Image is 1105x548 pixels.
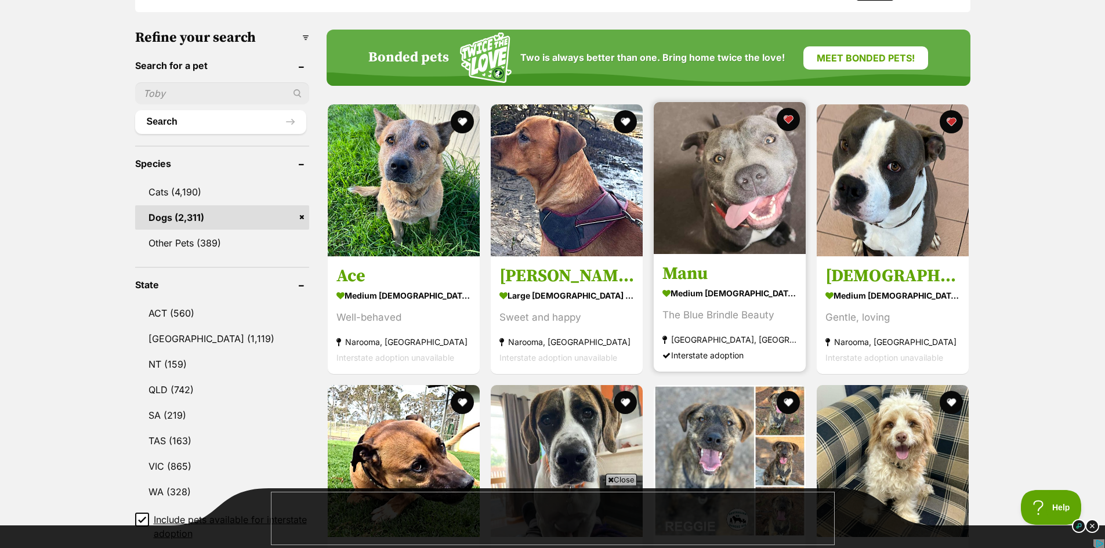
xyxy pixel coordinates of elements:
strong: Narooma, [GEOGRAPHIC_DATA] [336,334,471,350]
img: Ace - Australian Cattledog [328,104,480,256]
a: Meet bonded pets! [803,46,928,70]
div: Gentle, loving [825,310,960,325]
a: ACT (560) [135,301,309,325]
span: Interstate adoption unavailable [499,353,617,362]
img: Squiggle [460,32,512,83]
button: favourite [777,391,800,414]
span: Close [606,474,637,485]
header: Search for a pet [135,60,309,71]
input: Toby [135,82,309,104]
strong: large [DEMOGRAPHIC_DATA] Dog [499,287,634,304]
a: [GEOGRAPHIC_DATA] (1,119) [135,326,309,351]
div: The Blue Brindle Beauty [662,307,797,323]
strong: medium [DEMOGRAPHIC_DATA] Dog [662,285,797,302]
img: Can Can - Beagle x Bull Arab Dog [491,385,643,537]
strong: medium [DEMOGRAPHIC_DATA] Dog [825,287,960,304]
strong: medium [DEMOGRAPHIC_DATA] Dog [336,287,471,304]
a: Ace medium [DEMOGRAPHIC_DATA] Dog Well-behaved Narooma, [GEOGRAPHIC_DATA] Interstate adoption una... [328,256,480,374]
img: close_dark.svg [1085,519,1099,533]
button: favourite [451,391,474,414]
button: favourite [940,391,963,414]
h3: Refine your search [135,30,309,46]
button: favourite [614,391,637,414]
a: Cats (4,190) [135,180,309,204]
a: TAS (163) [135,429,309,453]
div: Sweet and happy [499,310,634,325]
span: Interstate adoption unavailable [825,353,943,362]
button: favourite [451,110,474,133]
strong: Narooma, [GEOGRAPHIC_DATA] [499,334,634,350]
img: Bear - Cavalier King Charles Spaniel x Poodle (Miniature) Dog [817,385,969,537]
h3: Manu [662,263,797,285]
img: Zeus - Staffordshire Terrier Dog [817,104,969,256]
span: Interstate adoption unavailable [336,353,454,362]
a: QLD (742) [135,378,309,402]
h3: [PERSON_NAME] [499,265,634,287]
div: Interstate adoption [662,347,797,363]
img: info_dark.svg [1072,519,1086,533]
button: favourite [940,110,963,133]
img: win-notify [834,4,835,5]
img: Manu - American Staffordshire Terrier Dog [654,102,806,254]
h3: Ace [336,265,471,287]
a: Manu medium [DEMOGRAPHIC_DATA] Dog The Blue Brindle Beauty [GEOGRAPHIC_DATA], [GEOGRAPHIC_DATA] I... [654,254,806,372]
a: [DEMOGRAPHIC_DATA] medium [DEMOGRAPHIC_DATA] Dog Gentle, loving Narooma, [GEOGRAPHIC_DATA] Inters... [817,256,969,374]
button: favourite [777,108,800,131]
a: VIC (865) [135,454,309,478]
strong: Narooma, [GEOGRAPHIC_DATA] [825,334,960,350]
a: Other Pets (389) [135,231,309,255]
a: [PERSON_NAME] large [DEMOGRAPHIC_DATA] Dog Sweet and happy Narooma, [GEOGRAPHIC_DATA] Interstate ... [491,256,643,374]
h3: [DEMOGRAPHIC_DATA] [825,265,960,287]
strong: [GEOGRAPHIC_DATA], [GEOGRAPHIC_DATA] [662,332,797,347]
img: Puppas - Rhodesian Ridgeback x Staffordshire Terrier Dog [328,385,480,537]
button: favourite [614,110,637,133]
header: State [135,280,309,290]
a: NT (159) [135,352,309,376]
img: Raffi - Nova Scotia Duck Tolling Retriever Dog [654,385,806,537]
h4: Bonded pets [368,50,449,66]
button: Search [135,110,306,133]
a: WA (328) [135,480,309,504]
a: SA (219) [135,403,309,427]
span: Two is always better than one. Bring home twice the love! [520,52,785,63]
div: Well-behaved [336,310,471,325]
a: Dogs (2,311) [135,205,309,230]
img: Wally - Kelpie x Rhodesian Ridgeback Dog [491,104,643,256]
header: Species [135,158,309,169]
